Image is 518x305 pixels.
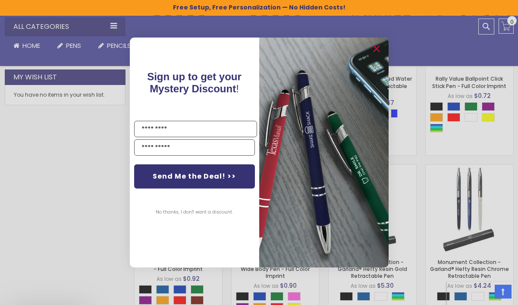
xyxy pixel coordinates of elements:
[370,42,383,56] button: Close dialog
[151,201,237,223] button: No thanks, I don't want a discount.
[147,71,242,94] span: !
[259,38,389,267] img: 081b18bf-2f98-4675-a917-09431eb06994.jpeg
[447,282,518,305] iframe: Google Customer Reviews
[147,71,242,94] span: Sign up to get your Mystery Discount
[134,139,255,156] input: YOUR EMAIL
[134,164,255,189] button: Send Me the Deal! >>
